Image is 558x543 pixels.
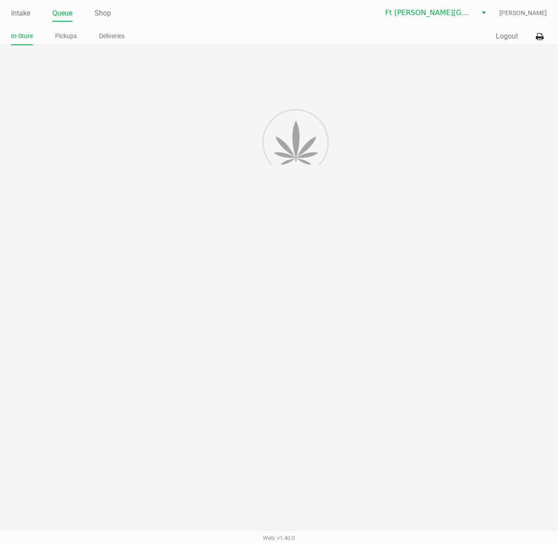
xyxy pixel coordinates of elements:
[263,535,295,541] span: Web: v1.40.0
[496,31,518,42] button: Logout
[385,8,472,18] span: Ft [PERSON_NAME][GEOGRAPHIC_DATA]
[52,7,72,20] a: Queue
[11,7,30,20] a: Intake
[11,31,33,42] a: In-Store
[99,31,125,42] a: Deliveries
[499,8,547,18] span: [PERSON_NAME]
[477,5,490,21] button: Select
[55,31,77,42] a: Pickups
[95,7,111,20] a: Shop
